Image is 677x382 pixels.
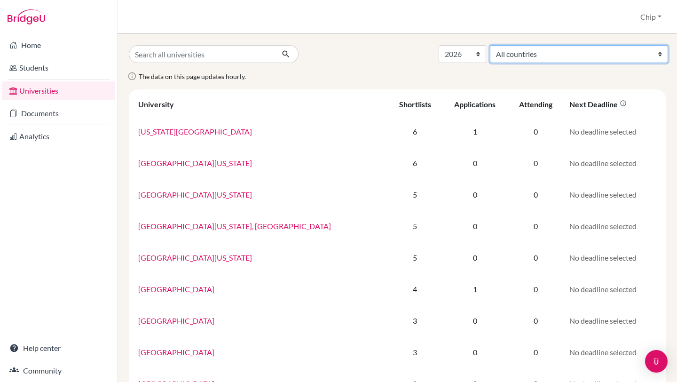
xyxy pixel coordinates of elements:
[508,305,564,336] td: 0
[139,72,246,80] span: The data on this page updates hourly.
[569,159,637,167] span: No deadline selected
[138,285,214,294] a: [GEOGRAPHIC_DATA]
[129,45,274,63] input: Search all universities
[388,147,442,179] td: 6
[8,9,45,24] img: Bridge-U
[2,361,115,380] a: Community
[138,159,252,167] a: [GEOGRAPHIC_DATA][US_STATE]
[508,179,564,210] td: 0
[508,147,564,179] td: 0
[2,36,115,55] a: Home
[2,339,115,358] a: Help center
[442,336,508,368] td: 0
[569,253,637,262] span: No deadline selected
[442,242,508,273] td: 0
[519,100,552,109] div: Attending
[2,58,115,77] a: Students
[508,242,564,273] td: 0
[569,222,637,231] span: No deadline selected
[2,104,115,123] a: Documents
[138,190,252,199] a: [GEOGRAPHIC_DATA][US_STATE]
[508,116,564,147] td: 0
[2,81,115,100] a: Universities
[569,316,637,325] span: No deadline selected
[442,210,508,242] td: 0
[508,273,564,305] td: 0
[636,8,666,26] button: Chip
[569,190,637,199] span: No deadline selected
[388,305,442,336] td: 3
[645,350,668,373] div: Open Intercom Messenger
[399,100,431,109] div: Shortlists
[442,273,508,305] td: 1
[138,127,252,136] a: [US_STATE][GEOGRAPHIC_DATA]
[442,179,508,210] td: 0
[138,316,214,325] a: [GEOGRAPHIC_DATA]
[388,116,442,147] td: 6
[569,127,637,136] span: No deadline selected
[508,336,564,368] td: 0
[2,127,115,146] a: Analytics
[133,93,388,116] th: University
[569,100,627,109] div: Next deadline
[388,336,442,368] td: 3
[388,210,442,242] td: 5
[388,242,442,273] td: 5
[508,210,564,242] td: 0
[138,253,252,262] a: [GEOGRAPHIC_DATA][US_STATE]
[442,147,508,179] td: 0
[569,285,637,294] span: No deadline selected
[569,348,637,357] span: No deadline selected
[138,348,214,357] a: [GEOGRAPHIC_DATA]
[442,305,508,336] td: 0
[138,222,331,231] a: [GEOGRAPHIC_DATA][US_STATE], [GEOGRAPHIC_DATA]
[388,179,442,210] td: 5
[442,116,508,147] td: 1
[388,273,442,305] td: 4
[454,100,496,109] div: Applications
